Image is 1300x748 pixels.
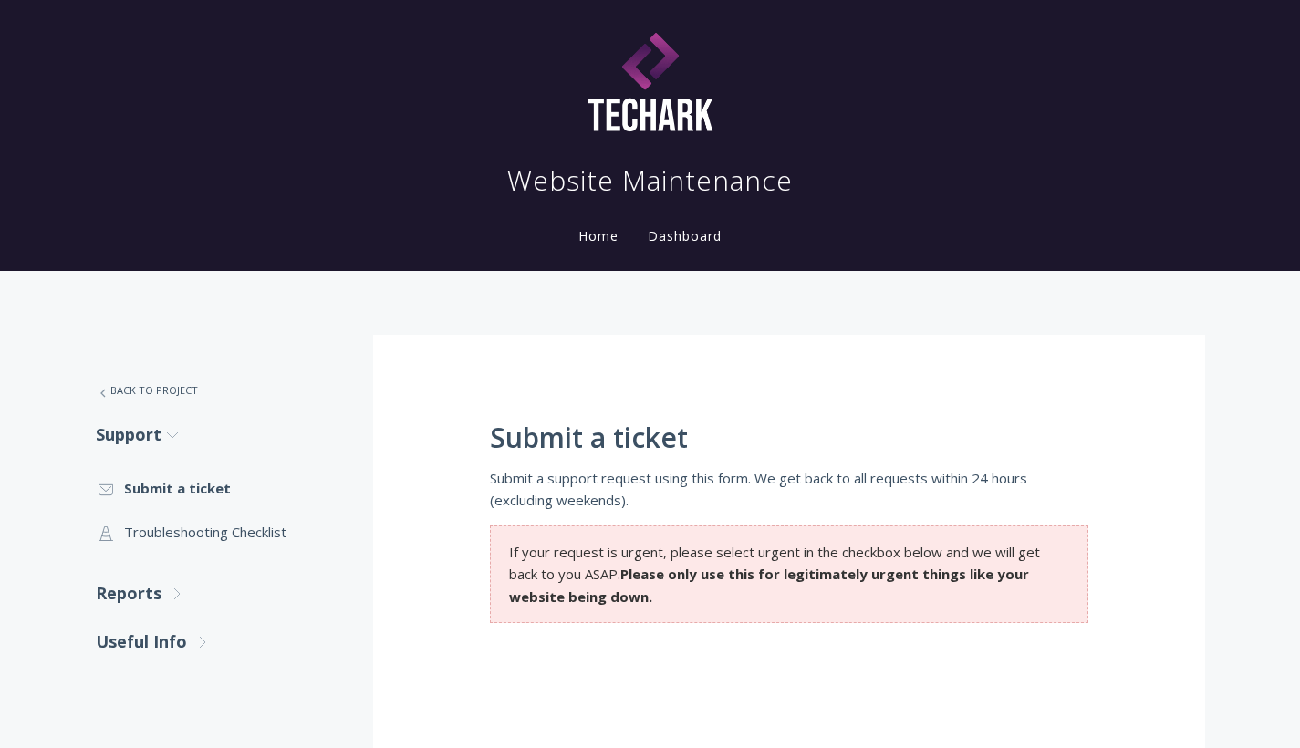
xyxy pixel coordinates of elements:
a: Dashboard [644,227,725,244]
a: Back to Project [96,371,337,410]
strong: Please only use this for legitimately urgent things like your website being down. [509,565,1029,605]
h1: Submit a ticket [490,422,1088,453]
a: Support [96,410,337,459]
a: Home [575,227,622,244]
a: Troubleshooting Checklist [96,510,337,554]
a: Useful Info [96,618,337,666]
p: Submit a support request using this form. We get back to all requests within 24 hours (excluding ... [490,467,1088,512]
h1: Website Maintenance [507,162,793,199]
section: If your request is urgent, please select urgent in the checkbox below and we will get back to you... [490,525,1088,623]
a: Submit a ticket [96,466,337,510]
a: Reports [96,569,337,618]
